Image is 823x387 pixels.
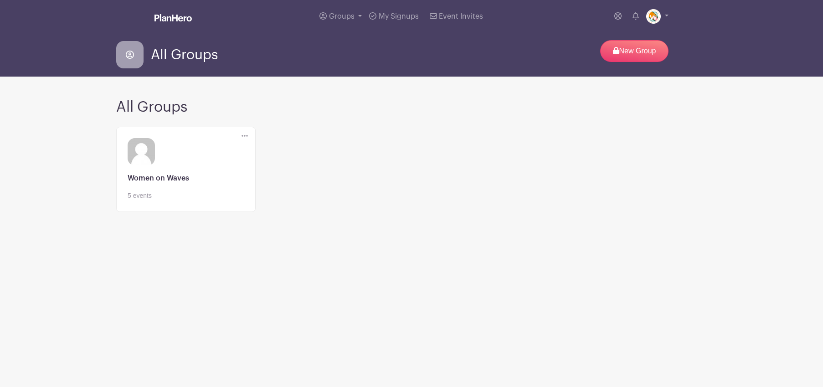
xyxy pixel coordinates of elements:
span: My Signups [379,13,419,20]
h2: All Groups [116,98,707,116]
span: Event Invites [439,13,483,20]
span: All Groups [151,47,218,62]
p: New Group [600,40,669,62]
span: Groups [329,13,355,20]
img: logo_white-6c42ec7e38ccf1d336a20a19083b03d10ae64f83f12c07503d8b9e83406b4c7d.svg [154,14,192,21]
img: Screenshot%202025-06-15%20at%209.03.41%E2%80%AFPM.png [646,9,661,24]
